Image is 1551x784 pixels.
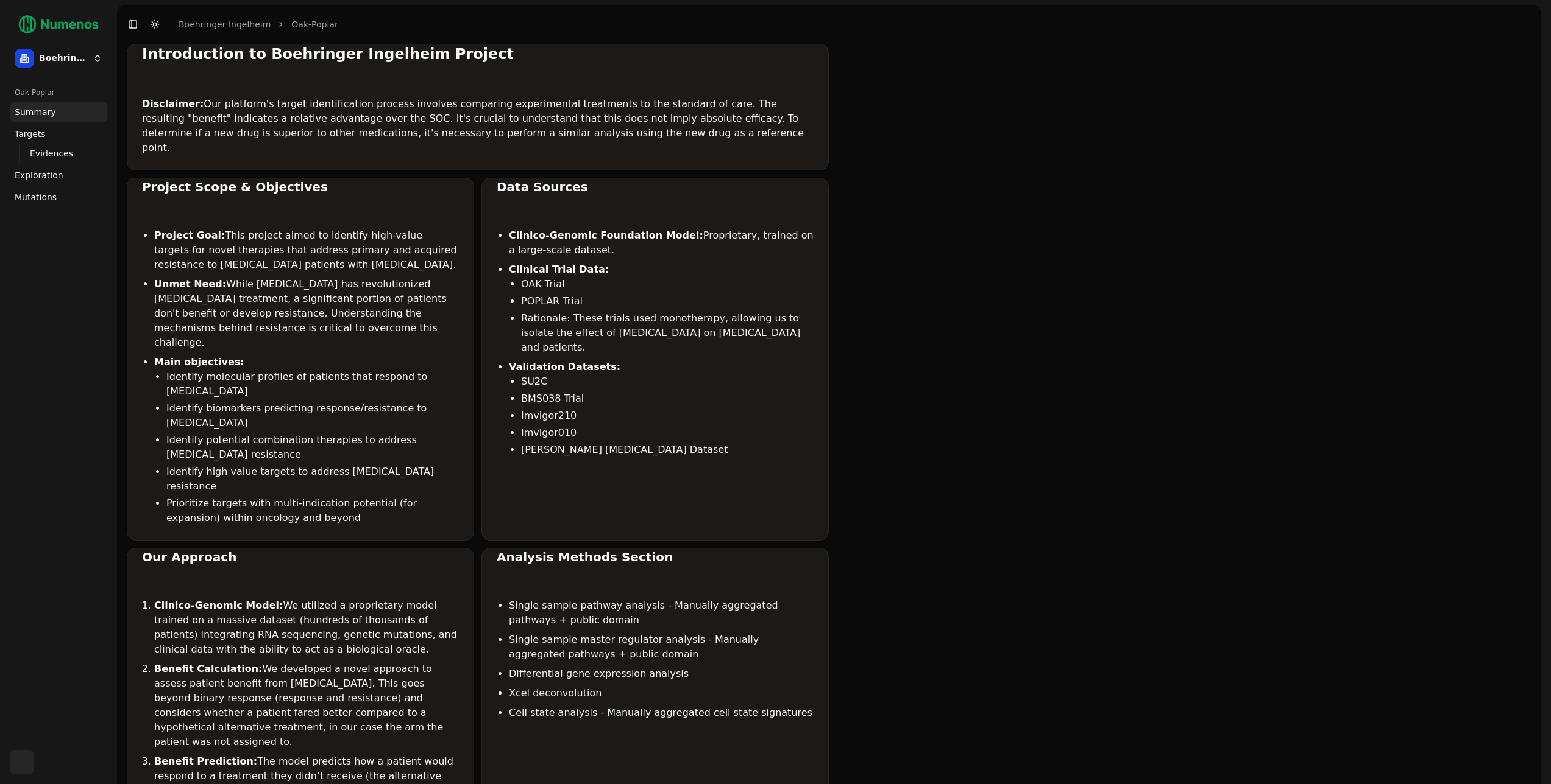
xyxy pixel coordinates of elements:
[10,10,107,39] img: Numenos
[142,44,814,64] div: Introduction to Boehringer Ingelheim Project
[509,632,814,662] li: Single sample master regulator analysis - Manually aggregated pathways + public domain
[509,667,814,681] li: Differential gene expression analysis
[25,145,93,162] a: Evidences
[509,229,703,241] strong: Clinico-Genomic Foundation Model:
[166,496,459,525] li: Prioritize targets with multi-indication potential (for expansion) within oncology and beyond
[166,433,459,462] li: Identify potential combination therapies to address [MEDICAL_DATA] resistance
[521,374,814,389] li: SU2C
[15,128,46,140] span: Targets
[154,278,226,290] strong: Unmet Need:
[10,102,107,122] a: Summary
[154,228,459,272] li: This project aimed to identify high-value targets for novel therapies that address primary and ac...
[509,598,814,628] li: Single sample pathway analysis - Manually aggregated pathways + public domain
[166,401,459,430] li: Identify biomarkers predicting response/resistance to [MEDICAL_DATA]
[10,44,107,73] button: Boehringer Ingelheim
[15,169,63,181] span: Exploration
[154,277,459,350] li: While [MEDICAL_DATA] has revolutionized [MEDICAL_DATA] treatment, a significant portion of patien...
[179,18,338,30] nav: breadcrumb
[521,311,814,355] li: Rationale: These trials used monotherapy, allowing us to isolate the effect of [MEDICAL_DATA] on ...
[509,264,609,275] strong: Clinical Trial Data:
[10,83,107,102] div: Oak-Poplar
[154,356,244,368] strong: Main objectives:
[521,443,814,457] li: [PERSON_NAME] [MEDICAL_DATA] Dataset
[15,191,57,203] span: Mutations
[497,548,814,565] div: Analysis Methods Section
[509,686,814,701] li: Xcel deconvolution
[521,408,814,423] li: Imvigor210
[154,598,459,657] li: We utilized a proprietary model trained on a massive dataset (hundreds of thousands of patients) ...
[154,600,283,611] strong: Clinico-Genomic Model:
[154,229,225,241] strong: Project Goal:
[10,124,107,144] a: Targets
[166,464,459,494] li: Identify high value targets to address [MEDICAL_DATA] resistance
[291,18,338,30] a: Oak-Poplar
[142,178,459,195] div: Project Scope & Objectives
[509,361,620,373] strong: Validation Datasets:
[15,106,56,118] span: Summary
[166,369,459,399] li: Identify molecular profiles of patients that respond to [MEDICAL_DATA]
[497,178,814,195] div: Data Sources
[521,277,814,292] li: OAK Trial
[30,147,73,159] span: Evidences
[179,18,271,30] a: Boehringer Ingelheim
[154,755,257,767] strong: Benefit Prediction:
[142,548,459,565] div: Our Approach
[509,705,814,720] li: Cell state analysis - Manually aggregated cell state signatures
[10,187,107,207] a: Mutations
[521,425,814,440] li: Imvigor010
[10,166,107,185] a: Exploration
[509,228,814,257] li: Proprietary, trained on a large-scale dataset.
[521,391,814,406] li: BMS038 Trial
[154,662,459,749] li: We developed a novel approach to assess patient benefit from [MEDICAL_DATA]. This goes beyond bin...
[142,97,814,155] p: Our platform's target identification process involves comparing experimental treatments to the st...
[146,16,163,33] button: Toggle Dark Mode
[124,16,141,33] button: Toggle Sidebar
[154,663,262,674] strong: Benefit Calculation:
[39,53,88,64] span: Boehringer Ingelheim
[142,98,204,110] strong: Disclaimer:
[521,294,814,309] li: POPLAR Trial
